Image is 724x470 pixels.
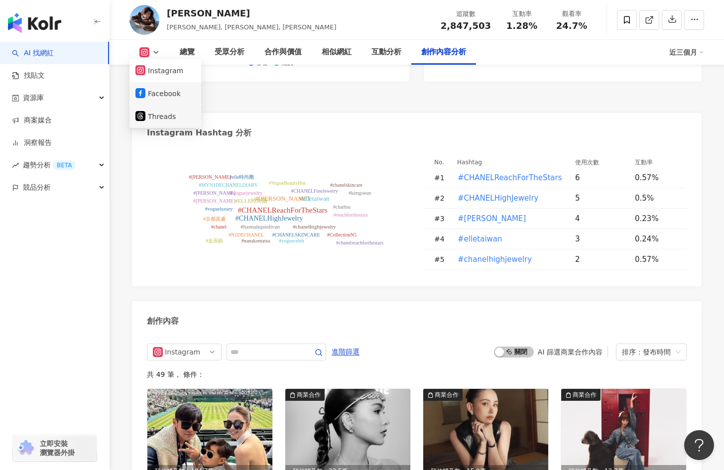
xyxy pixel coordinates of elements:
td: 0.24% [627,229,687,249]
div: 共 49 筆 ， 條件： [147,370,687,378]
span: 立即安裝 瀏覽器外掛 [40,439,75,457]
div: 0.5% [635,193,677,204]
td: #CHANELHighJewelry [449,188,567,209]
div: 排序：發布時間 [622,344,672,360]
div: Instagram [165,344,197,360]
tspan: #[PERSON_NAME] [193,198,235,204]
tspan: #CHANELFineJewelry [291,188,338,194]
div: 近三個月 [669,44,704,60]
button: #[PERSON_NAME] [457,209,526,229]
th: No. [424,157,449,168]
span: #elletaiwan [458,234,502,244]
button: #chanelhighjewelry [457,249,532,269]
td: #CHANELReachForTheStars [449,168,567,188]
div: 6 [575,172,627,183]
div: # 1 [434,172,449,183]
span: 進階篩選 [332,344,360,360]
div: 創作內容 [147,316,179,327]
div: 5 [575,193,627,204]
tspan: #chathsu [333,204,351,210]
div: 0.23% [635,213,677,224]
div: 受眾分析 [215,46,244,58]
tspan: #ELLE時尚圈 [235,198,267,204]
tspan: #vogueceleb [279,238,304,243]
span: 趨勢分析 [23,154,76,176]
div: BETA [53,160,76,170]
th: 互動率 [627,157,687,168]
span: [PERSON_NAME], [PERSON_NAME], [PERSON_NAME] [167,23,337,31]
tspan: #chanelskincare [330,182,362,188]
iframe: Help Scout Beacon - Open [684,430,714,460]
tspan: #hannahquinlivan [241,224,280,230]
tspan: #京都直遞 [203,216,226,222]
div: 觀看率 [553,9,591,19]
div: 追蹤數 [441,9,491,19]
tspan: #CollectionN5 [327,232,357,237]
tspan: #chanel [211,224,227,230]
span: #CHANELHighJewelry [458,193,538,204]
span: 24.7% [556,21,587,31]
tspan: #CHANELReachForTheStars [238,206,328,214]
div: 0.57% [635,254,677,265]
img: KOL Avatar [129,5,159,35]
tspan: #reachforthestars [334,212,368,218]
td: #chanelhighjewelry [449,249,567,270]
tspan: #N1DECHANEL [229,232,264,237]
div: 商業合作 [297,390,321,400]
span: 競品分析 [23,176,51,199]
div: Instagram Hashtag 分析 [147,127,251,138]
img: chrome extension [16,440,35,456]
td: 0.57% [627,249,687,270]
tspan: #vogueluxury [205,206,233,212]
tspan: #chanelreachforthestars [336,240,383,245]
tspan: #CHANELHighJewelry [236,215,303,222]
div: 創作內容分析 [421,46,466,58]
span: rise [12,162,19,169]
div: # 3 [434,213,449,224]
div: 合作與價值 [264,46,302,58]
button: Facebook [135,87,195,101]
td: 0.5% [627,188,687,209]
tspan: #chanelhighjewelry [293,224,336,230]
span: 資源庫 [23,87,44,109]
img: logo [8,13,61,33]
button: #CHANELHighJewelry [457,188,539,208]
div: 3 [575,234,627,244]
tspan: #kimgoeun [349,190,371,196]
a: 洞察報告 [12,138,52,148]
button: Threads [135,110,195,123]
th: Hashtag [449,157,567,168]
div: AI 篩選商業合作內容 [538,348,603,356]
tspan: #金高銀 [206,238,223,243]
button: #CHANELReachForTheStars [457,168,562,188]
div: 2 [575,254,627,265]
tspan: #CHANELSKINCARE [272,232,320,237]
div: 商業合作 [435,390,459,400]
div: # 5 [434,254,449,265]
tspan: #voguejewelry [230,190,263,196]
div: [PERSON_NAME] [167,7,337,19]
td: 0.23% [627,209,687,229]
td: #elletaiwan [449,229,567,249]
div: # 2 [434,193,449,204]
tspan: #elle時尚圈 [230,174,254,180]
div: 4 [575,213,627,224]
span: #[PERSON_NAME] [458,213,526,224]
tspan: #[PERSON_NAME] [193,190,235,196]
button: 進階篩選 [331,344,360,359]
div: 商業合作 [573,390,597,400]
span: #chanelhighjewelry [458,254,532,265]
div: 0.57% [635,172,677,183]
span: 2,847,503 [441,20,491,31]
div: 相似網紅 [322,46,352,58]
div: 總覽 [180,46,195,58]
tspan: #MYN1DECHANELDIARY [199,182,257,188]
button: Instagram [135,64,195,78]
div: # 4 [434,234,449,244]
a: 找貼文 [12,71,45,81]
a: searchAI 找網紅 [12,48,54,58]
td: 0.57% [627,168,687,188]
tspan: #nanakomatsu [241,238,270,243]
tspan: #elletaiwan [300,195,330,202]
th: 使用次數 [567,157,627,168]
